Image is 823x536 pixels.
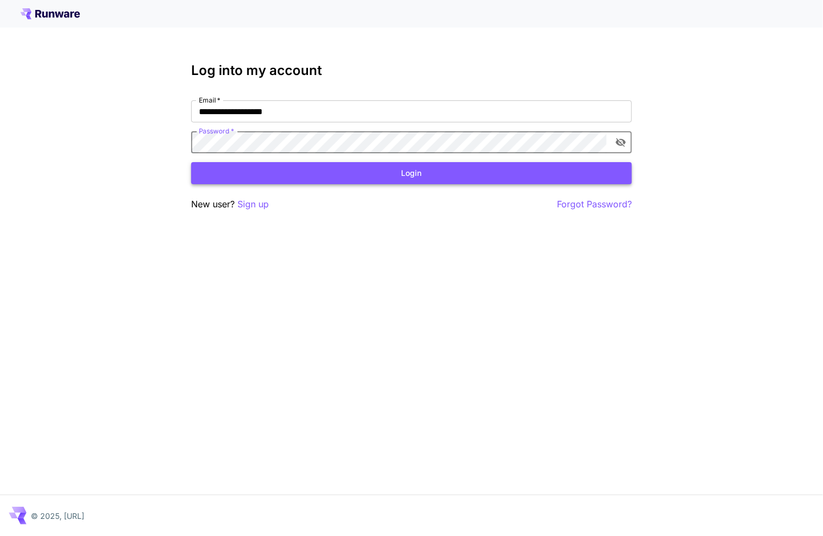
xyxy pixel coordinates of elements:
[611,132,631,152] button: toggle password visibility
[199,126,234,136] label: Password
[237,197,269,211] button: Sign up
[199,95,220,105] label: Email
[31,510,84,522] p: © 2025, [URL]
[191,63,632,78] h3: Log into my account
[557,197,632,211] button: Forgot Password?
[191,197,269,211] p: New user?
[191,162,632,185] button: Login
